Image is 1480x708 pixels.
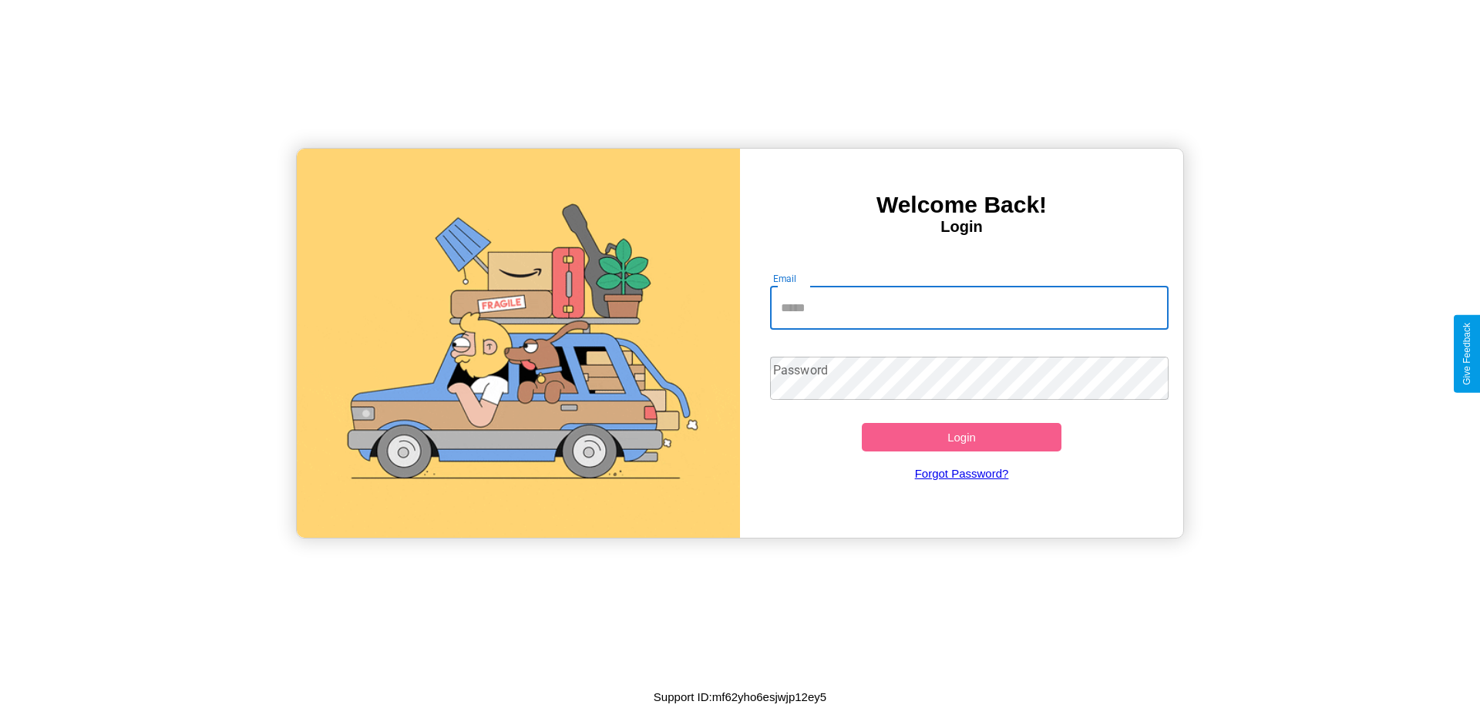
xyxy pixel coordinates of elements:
[762,451,1162,495] a: Forgot Password?
[654,686,826,707] p: Support ID: mf62yho6esjwjp12ey5
[297,149,740,538] img: gif
[1461,323,1472,385] div: Give Feedback
[862,423,1061,451] button: Login
[740,218,1183,236] h4: Login
[773,272,797,285] label: Email
[740,192,1183,218] h3: Welcome Back!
